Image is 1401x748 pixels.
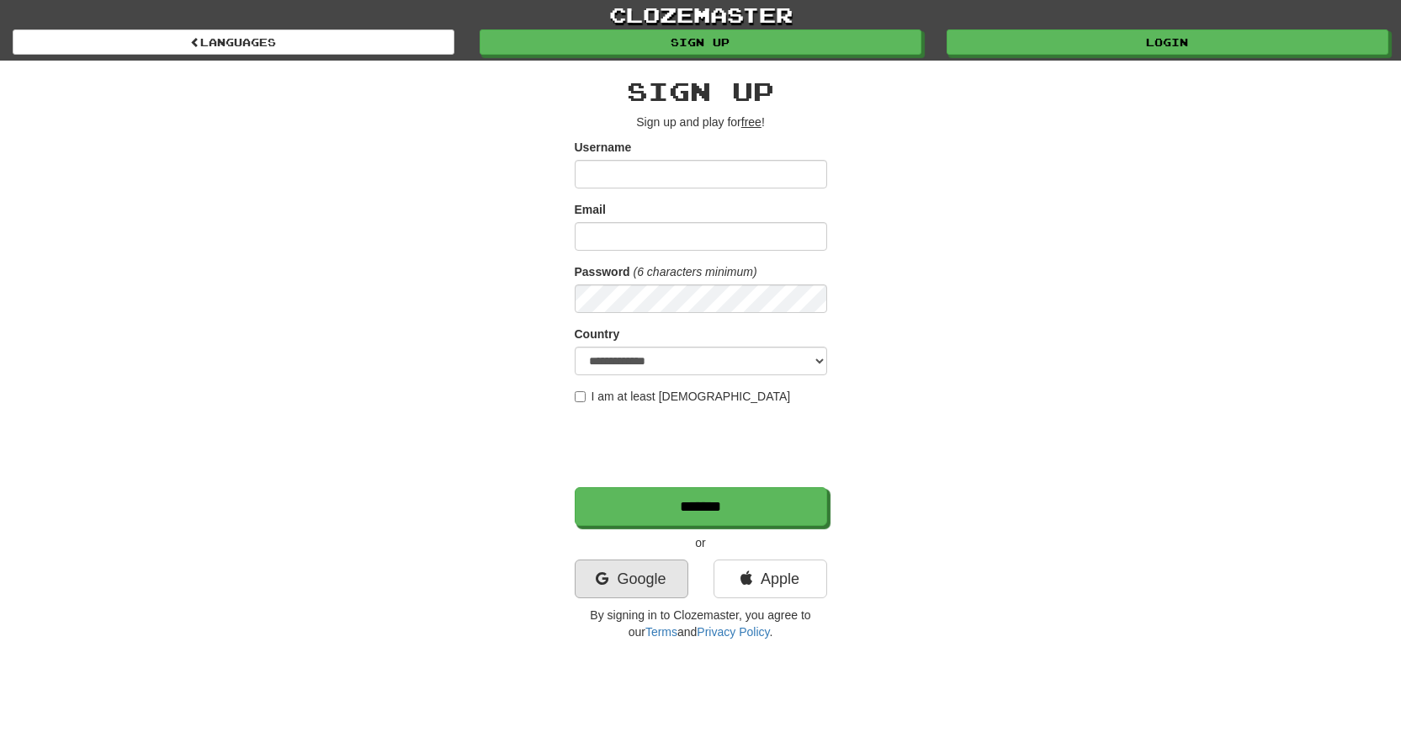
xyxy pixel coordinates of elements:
a: Apple [714,560,827,598]
label: Password [575,263,630,280]
a: Terms [645,625,677,639]
a: Privacy Policy [697,625,769,639]
a: Google [575,560,688,598]
p: Sign up and play for ! [575,114,827,130]
label: I am at least [DEMOGRAPHIC_DATA] [575,388,791,405]
a: Sign up [480,29,921,55]
u: free [741,115,762,129]
label: Email [575,201,606,218]
p: By signing in to Clozemaster, you agree to our and . [575,607,827,640]
h2: Sign up [575,77,827,105]
iframe: reCAPTCHA [575,413,831,479]
em: (6 characters minimum) [634,265,757,279]
label: Username [575,139,632,156]
input: I am at least [DEMOGRAPHIC_DATA] [575,391,586,402]
label: Country [575,326,620,342]
a: Languages [13,29,454,55]
p: or [575,534,827,551]
a: Login [947,29,1388,55]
